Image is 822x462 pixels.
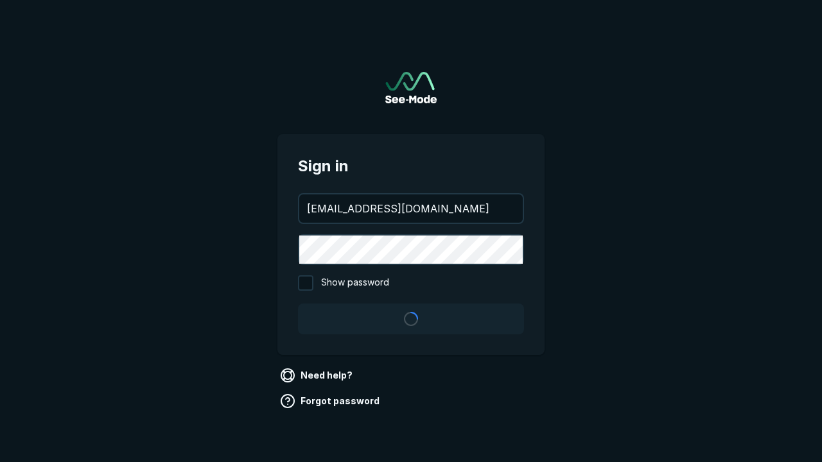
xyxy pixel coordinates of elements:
img: See-Mode Logo [385,72,437,103]
span: Show password [321,275,389,291]
input: your@email.com [299,194,523,223]
span: Sign in [298,155,524,178]
a: Need help? [277,365,358,386]
a: Go to sign in [385,72,437,103]
a: Forgot password [277,391,385,411]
